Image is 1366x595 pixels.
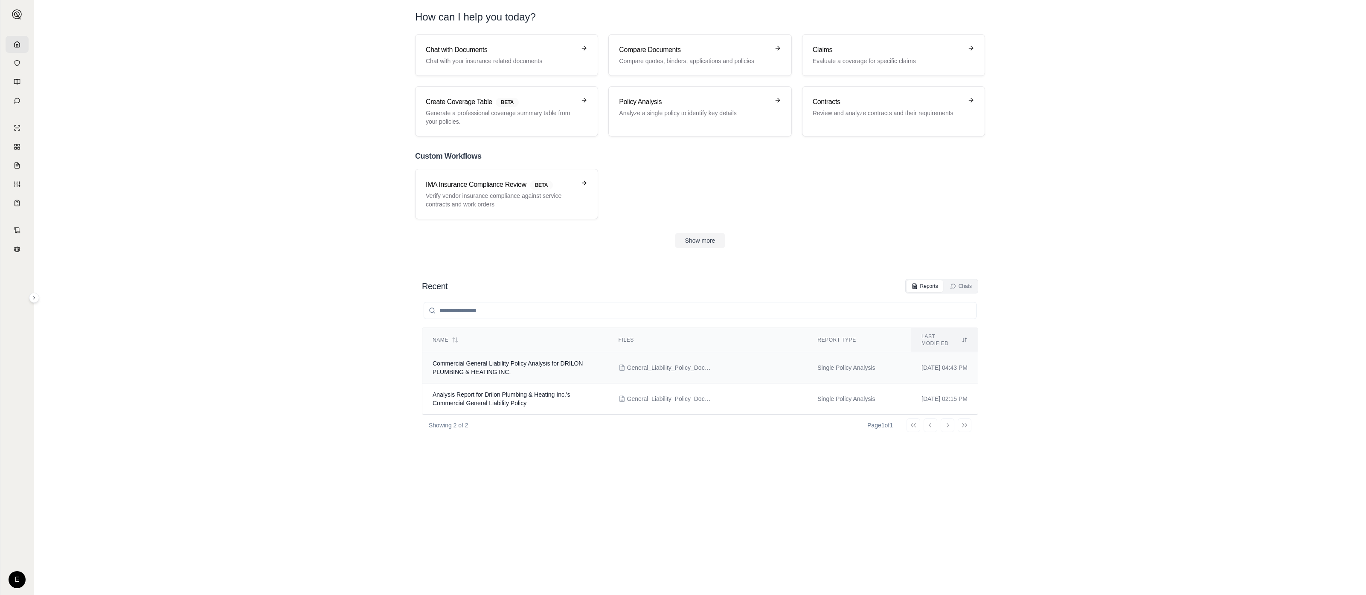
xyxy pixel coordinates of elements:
span: Commercial General Liability Policy Analysis for DRILON PLUMBING & HEATING INC. [433,360,583,375]
button: Reports [907,280,943,292]
span: Analysis Report for Drilon Plumbing & Heating Inc.'s Commercial General Liability Policy [433,391,570,406]
p: Generate a professional coverage summary table from your policies. [426,109,575,126]
a: Legal Search Engine [6,241,29,258]
a: Policy AnalysisAnalyze a single policy to identify key details [608,86,791,136]
h2: Custom Workflows [415,150,985,162]
p: Review and analyze contracts and their requirements [813,109,962,117]
h3: Policy Analysis [619,97,769,107]
span: BETA [530,180,553,190]
span: BETA [496,98,519,107]
h3: Contracts [813,97,962,107]
div: Last modified [921,333,968,347]
div: Name [433,337,598,343]
a: Create Coverage TableBETAGenerate a professional coverage summary table from your policies. [415,86,598,136]
a: Documents Vault [6,55,29,72]
a: Single Policy [6,119,29,136]
p: Compare quotes, binders, applications and policies [619,57,769,65]
a: IMA Insurance Compliance ReviewBETAVerify vendor insurance compliance against service contracts a... [415,169,598,219]
a: Claim Coverage [6,157,29,174]
button: Expand sidebar [29,293,39,303]
a: ContractsReview and analyze contracts and their requirements [802,86,985,136]
a: ClaimsEvaluate a coverage for specific claims [802,34,985,76]
button: Show more [675,233,726,248]
a: Policy Comparisons [6,138,29,155]
td: [DATE] 02:15 PM [911,383,978,415]
div: E [9,571,26,588]
a: Contract Analysis [6,222,29,239]
h3: Chat with Documents [426,45,575,55]
h3: IMA Insurance Compliance Review [426,180,575,190]
td: [DATE] 04:43 PM [911,352,978,383]
img: Expand sidebar [12,9,22,20]
th: Files [608,328,808,352]
td: Single Policy Analysis [807,383,911,415]
a: Home [6,36,29,53]
a: Coverage Table [6,194,29,212]
p: Showing 2 of 2 [429,421,468,430]
h1: How can I help you today? [415,10,985,24]
span: General_Liability_Policy_Document.pdf [627,395,712,403]
h3: Claims [813,45,962,55]
p: Evaluate a coverage for specific claims [813,57,962,65]
a: Chat with DocumentsChat with your insurance related documents [415,34,598,76]
p: Verify vendor insurance compliance against service contracts and work orders [426,192,575,209]
a: Prompt Library [6,73,29,90]
p: Analyze a single policy to identify key details [619,109,769,117]
div: Chats [950,283,972,290]
div: Page 1 of 1 [867,421,893,430]
span: General_Liability_Policy_Document.pdf [627,363,712,372]
button: Chats [945,280,977,292]
button: Expand sidebar [9,6,26,23]
a: Custom Report [6,176,29,193]
td: Single Policy Analysis [807,352,911,383]
h3: Create Coverage Table [426,97,575,107]
p: Chat with your insurance related documents [426,57,575,65]
th: Report Type [807,328,911,352]
a: Compare DocumentsCompare quotes, binders, applications and policies [608,34,791,76]
div: Reports [912,283,938,290]
h2: Recent [422,280,448,292]
a: Chat [6,92,29,109]
h3: Compare Documents [619,45,769,55]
